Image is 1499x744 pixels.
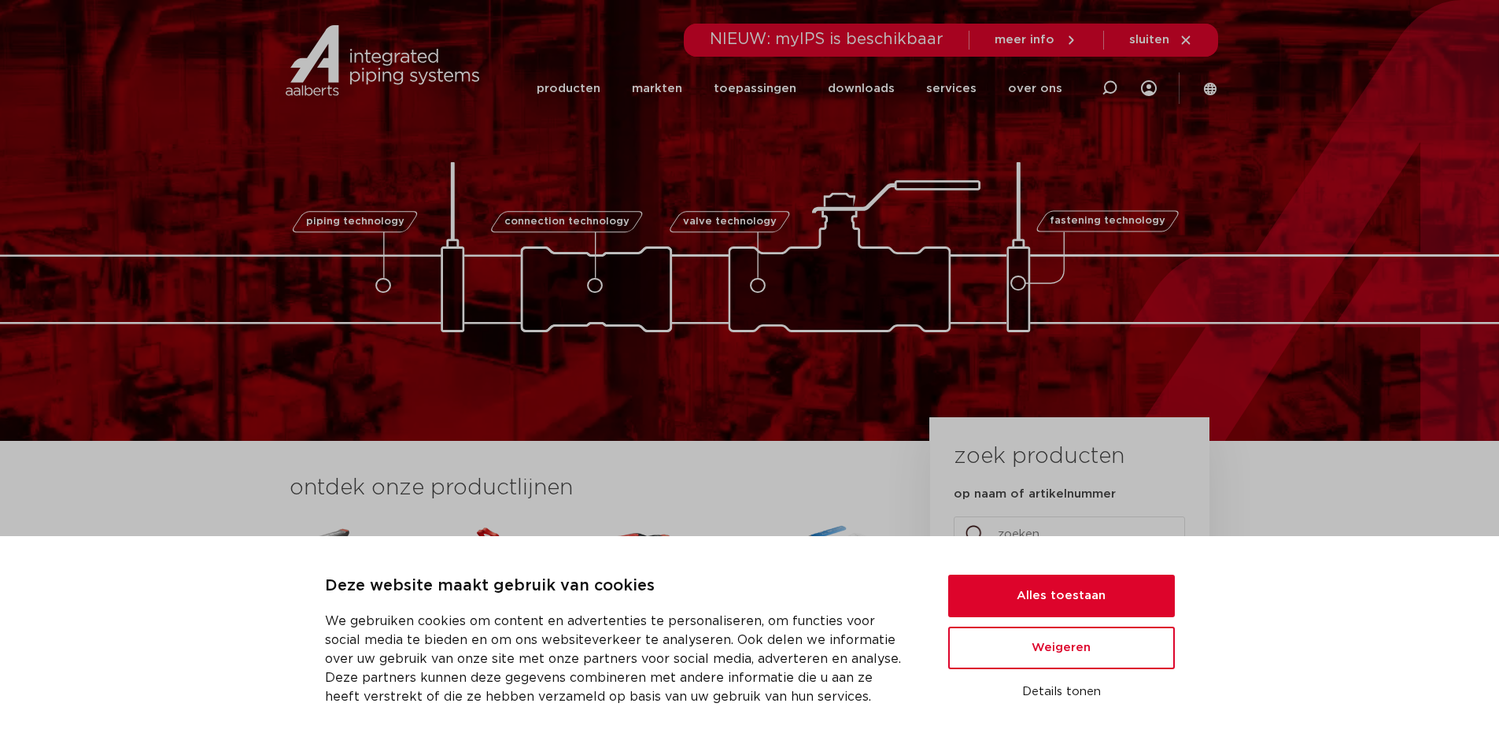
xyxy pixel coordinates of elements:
span: meer info [995,34,1054,46]
a: markten [632,58,682,119]
h3: ontdek onze productlijnen [290,472,877,504]
p: Deze website maakt gebruik van cookies [325,574,910,599]
a: meer info [995,33,1078,47]
a: over ons [1008,58,1062,119]
label: op naam of artikelnummer [954,487,1116,502]
a: toepassingen [714,58,796,119]
span: NIEUW: myIPS is beschikbaar [710,31,943,47]
input: zoeken [954,516,1185,553]
div: my IPS [1141,57,1157,120]
a: sluiten [1129,33,1193,47]
button: Alles toestaan [948,575,1175,617]
span: valve technology [683,217,777,227]
a: producten [537,58,600,119]
span: connection technology [504,217,629,227]
h3: zoek producten [954,441,1124,472]
button: Weigeren [948,627,1175,669]
span: sluiten [1129,34,1169,46]
a: services [926,58,977,119]
span: piping technology [306,217,404,227]
nav: Menu [537,58,1062,119]
p: We gebruiken cookies om content en advertenties te personaliseren, om functies voor social media ... [325,612,910,706]
a: downloads [828,58,895,119]
span: fastening technology [1050,217,1165,227]
button: Details tonen [948,679,1175,705]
